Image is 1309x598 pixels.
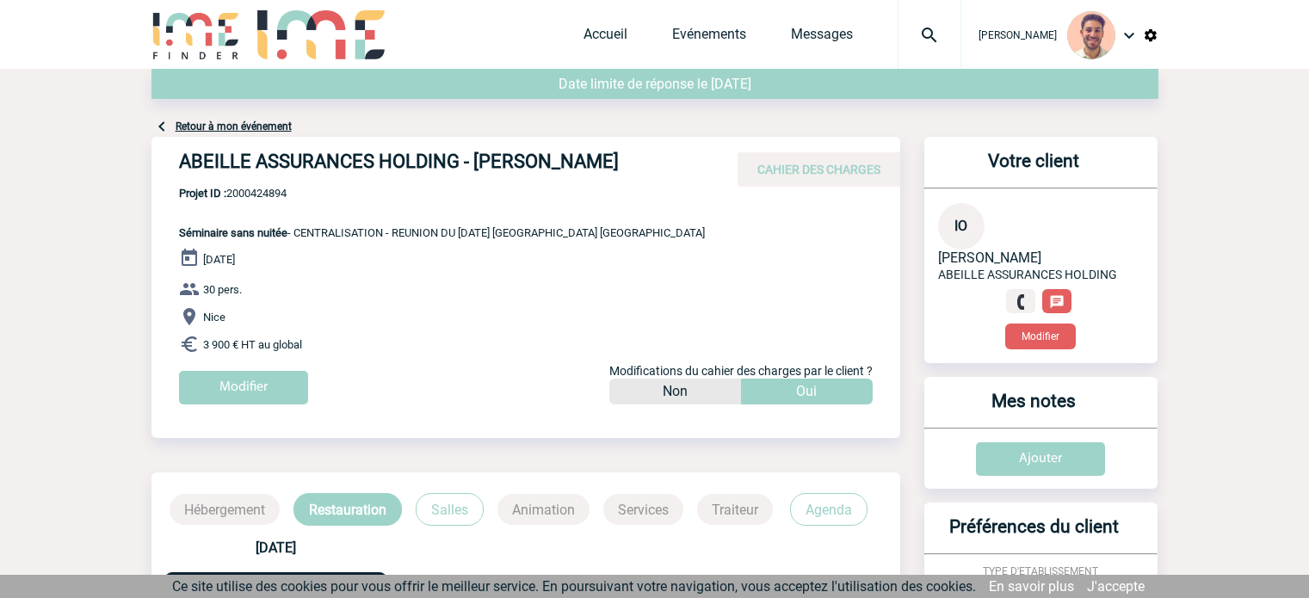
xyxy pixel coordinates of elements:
[179,151,695,180] h4: ABEILLE ASSURANCES HOLDING - [PERSON_NAME]
[931,391,1137,428] h3: Mes notes
[938,268,1117,281] span: ABEILLE ASSURANCES HOLDING
[179,371,308,404] input: Modifier
[1013,294,1028,310] img: fixe.png
[203,311,225,324] span: Nice
[179,187,705,200] span: 2000424894
[583,26,627,50] a: Accueil
[938,250,1041,266] span: [PERSON_NAME]
[1087,578,1145,595] a: J'accepte
[697,494,773,525] p: Traiteur
[672,26,746,50] a: Evénements
[170,494,280,525] p: Hébergement
[976,442,1105,476] input: Ajouter
[151,10,241,59] img: IME-Finder
[256,539,296,556] b: [DATE]
[989,578,1074,595] a: En savoir plus
[609,364,873,378] span: Modifications du cahier des charges par le client ?
[293,493,402,526] p: Restauration
[1049,294,1065,310] img: chat-24-px-w.png
[203,253,235,266] span: [DATE]
[954,218,967,234] span: IO
[603,494,683,525] p: Services
[931,516,1137,553] h3: Préférences du client
[416,493,484,526] p: Salles
[1005,324,1076,349] button: Modifier
[497,494,590,525] p: Animation
[179,187,226,200] b: Projet ID :
[796,379,817,404] p: Oui
[931,151,1137,188] h3: Votre client
[559,76,751,92] span: Date limite de réponse le [DATE]
[203,283,242,296] span: 30 pers.
[172,578,976,595] span: Ce site utilise des cookies pour vous offrir le meilleur service. En poursuivant votre navigation...
[179,226,705,239] span: - CENTRALISATION - REUNION DU [DATE] [GEOGRAPHIC_DATA] [GEOGRAPHIC_DATA]
[663,379,688,404] p: Non
[203,338,302,351] span: 3 900 € HT au global
[979,29,1057,41] span: [PERSON_NAME]
[176,120,292,133] a: Retour à mon événement
[179,226,287,239] span: Séminaire sans nuitée
[1067,11,1115,59] img: 132114-0.jpg
[983,565,1098,577] span: TYPE D'ETABLISSEMENT
[757,163,880,176] span: CAHIER DES CHARGES
[790,493,868,526] p: Agenda
[791,26,853,50] a: Messages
